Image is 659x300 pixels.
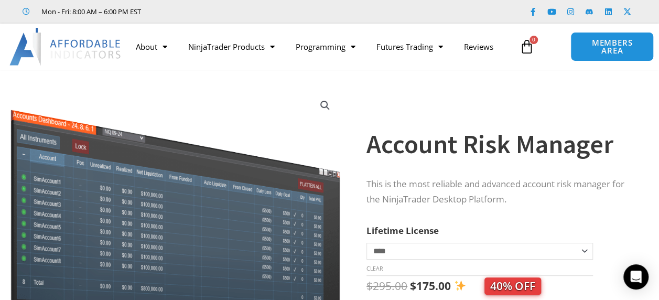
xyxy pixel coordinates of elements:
[410,278,416,293] span: $
[366,265,383,272] a: Clear options
[366,177,633,207] p: This is the most reliable and advanced account risk manager for the NinjaTrader Desktop Platform.
[570,32,653,61] a: MEMBERS AREA
[366,126,633,163] h1: Account Risk Manager
[9,28,122,66] img: LogoAI | Affordable Indicators – NinjaTrader
[285,35,366,59] a: Programming
[178,35,285,59] a: NinjaTrader Products
[366,278,373,293] span: $
[453,35,504,59] a: Reviews
[530,36,538,44] span: 0
[504,31,550,62] a: 0
[125,35,514,59] nav: Menu
[316,96,334,115] a: View full-screen image gallery
[156,6,313,17] iframe: Customer reviews powered by Trustpilot
[125,35,178,59] a: About
[366,278,407,293] bdi: 295.00
[366,35,453,59] a: Futures Trading
[366,224,439,237] label: Lifetime License
[455,280,466,291] img: ✨
[581,39,642,55] span: MEMBERS AREA
[484,277,541,295] span: 40% OFF
[410,278,451,293] bdi: 175.00
[39,5,141,18] span: Mon - Fri: 8:00 AM – 6:00 PM EST
[623,264,649,290] div: Open Intercom Messenger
